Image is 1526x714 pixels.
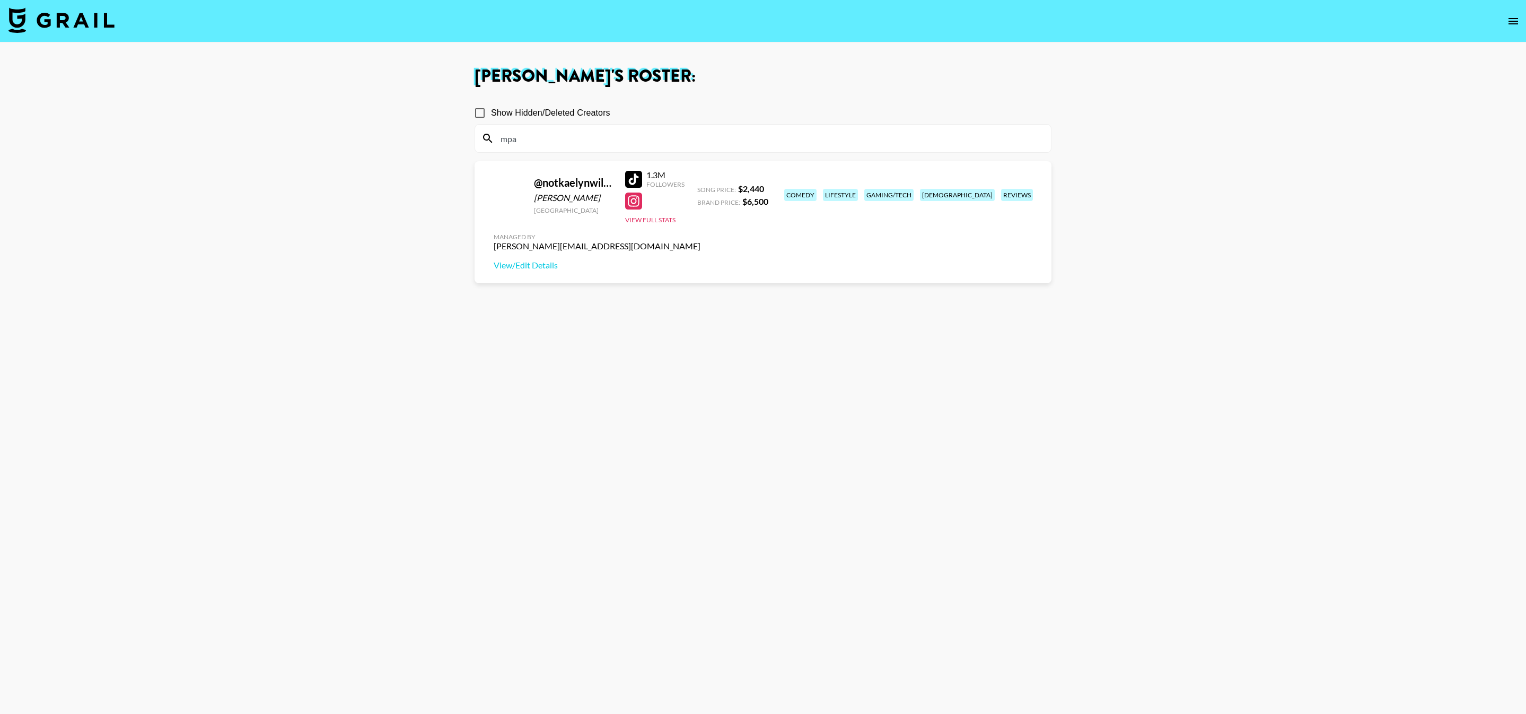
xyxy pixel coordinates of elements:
h1: [PERSON_NAME] 's Roster: [475,68,1051,85]
a: View/Edit Details [494,260,700,271]
div: 1.3M [646,170,685,180]
div: [DEMOGRAPHIC_DATA] [920,189,995,201]
div: [PERSON_NAME] [534,193,612,203]
div: @ notkaelynwilkins [534,176,612,189]
strong: $ 2,440 [738,184,764,194]
div: lifestyle [823,189,858,201]
div: reviews [1001,189,1033,201]
img: Grail Talent [8,7,115,33]
div: [GEOGRAPHIC_DATA] [534,206,612,214]
button: View Full Stats [625,216,676,224]
span: Show Hidden/Deleted Creators [491,107,610,119]
span: Song Price: [697,186,736,194]
div: Managed By [494,233,700,241]
div: [PERSON_NAME][EMAIL_ADDRESS][DOMAIN_NAME] [494,241,700,251]
div: gaming/tech [864,189,914,201]
div: Followers [646,180,685,188]
input: Search by User Name [494,130,1045,147]
span: Brand Price: [697,198,740,206]
div: comedy [784,189,817,201]
strong: $ 6,500 [742,196,768,206]
button: open drawer [1503,11,1524,32]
